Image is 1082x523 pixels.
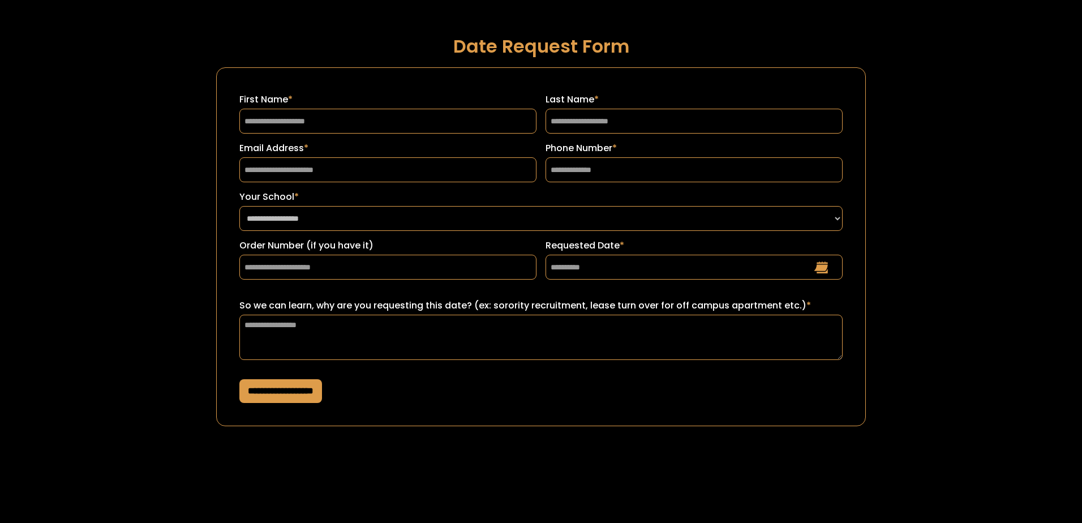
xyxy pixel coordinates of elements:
form: Request a Date Form [216,67,865,426]
label: First Name [239,93,536,106]
label: Your School [239,190,842,204]
label: Email Address [239,142,536,155]
label: Order Number (if you have it) [239,239,536,252]
label: So we can learn, why are you requesting this date? (ex: sorority recruitment, lease turn over for... [239,299,842,312]
label: Requested Date [546,239,843,252]
label: Phone Number [546,142,843,155]
h1: Date Request Form [216,36,865,56]
label: Last Name [546,93,843,106]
